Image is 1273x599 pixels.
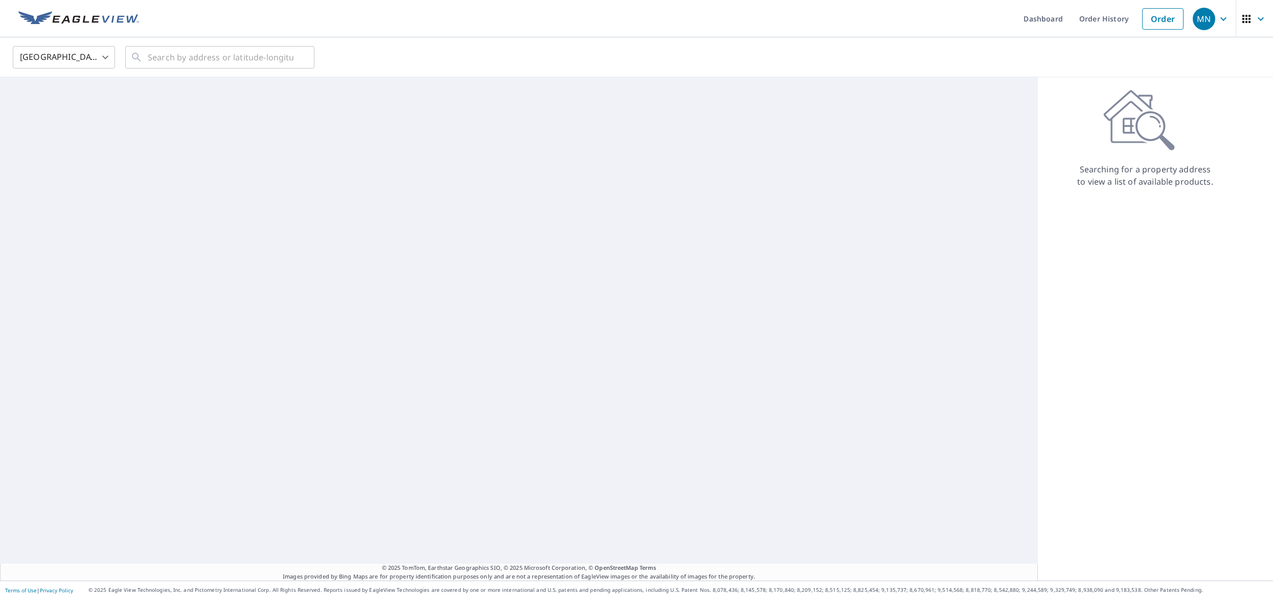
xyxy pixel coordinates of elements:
[1077,163,1214,188] p: Searching for a property address to view a list of available products.
[595,564,638,571] a: OpenStreetMap
[18,11,139,27] img: EV Logo
[382,564,656,572] span: © 2025 TomTom, Earthstar Geographics SIO, © 2025 Microsoft Corporation, ©
[88,586,1268,594] p: © 2025 Eagle View Technologies, Inc. and Pictometry International Corp. All Rights Reserved. Repo...
[5,587,37,594] a: Terms of Use
[13,43,115,72] div: [GEOGRAPHIC_DATA]
[1193,8,1215,30] div: MN
[40,587,73,594] a: Privacy Policy
[5,587,73,593] p: |
[1142,8,1184,30] a: Order
[148,43,293,72] input: Search by address or latitude-longitude
[640,564,656,571] a: Terms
